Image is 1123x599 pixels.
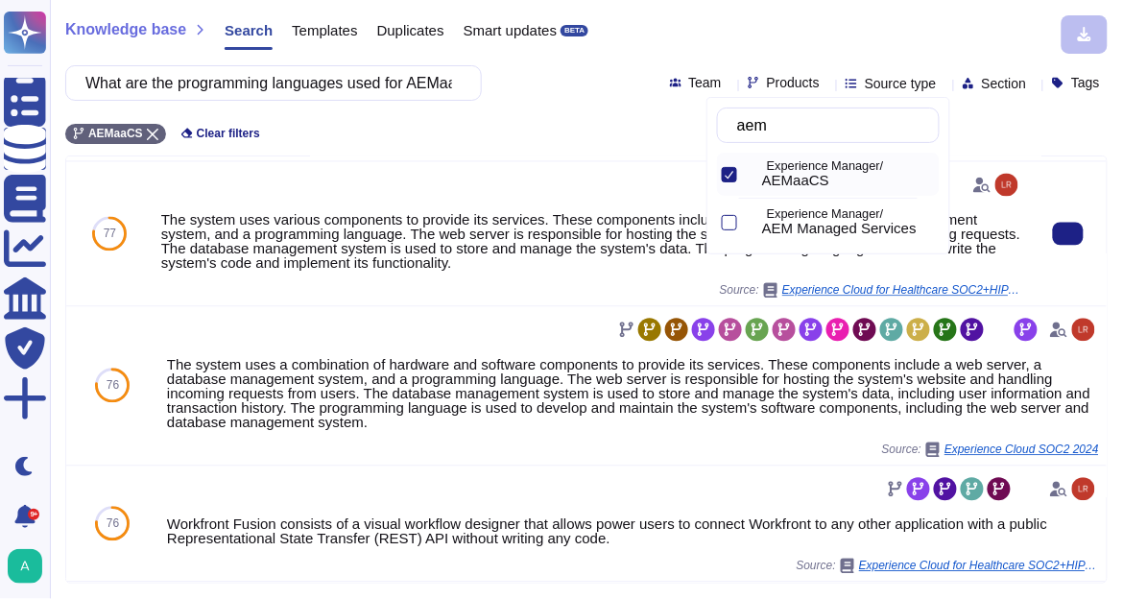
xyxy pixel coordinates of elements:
[161,213,1022,271] div: The system uses various components to provide its services. These components include a web server...
[464,23,558,37] span: Smart updates
[104,228,116,240] span: 77
[762,220,917,237] span: AEM Managed Services
[1072,478,1095,501] img: user
[762,172,829,189] span: AEMaaCS
[782,285,1022,297] span: Experience Cloud for Healthcare SOC2+HIPAA 2024
[76,66,462,100] input: Search a question or template...
[747,201,940,244] div: AEM Managed Services
[1071,76,1100,89] span: Tags
[944,444,1099,456] span: Experience Cloud SOC2 2024
[865,77,937,90] span: Source type
[167,517,1099,546] div: Workfront Fusion consists of a visual workflow designer that allows power users to connect Workfr...
[882,443,1099,458] span: Source:
[797,559,1099,574] span: Source:
[767,76,820,89] span: Products
[107,380,119,392] span: 76
[292,23,357,37] span: Templates
[747,153,940,196] div: AEMaaCS
[728,108,939,142] input: Search by keywords
[28,509,39,520] div: 9+
[167,358,1099,430] div: The system uses a combination of hardware and software components to provide its services. These ...
[8,549,42,584] img: user
[762,172,932,189] div: AEMaaCS
[995,174,1018,197] img: user
[720,283,1022,299] span: Source:
[982,77,1027,90] span: Section
[377,23,444,37] span: Duplicates
[1072,319,1095,342] img: user
[747,211,754,233] div: AEM Managed Services
[225,23,273,37] span: Search
[88,128,143,139] span: AEMaaCS
[762,220,932,237] div: AEM Managed Services
[561,25,588,36] div: BETA
[767,160,932,173] p: Experience Manager/
[4,545,56,587] button: user
[197,128,260,139] span: Clear filters
[107,518,119,530] span: 76
[767,208,932,221] p: Experience Manager/
[859,561,1099,572] span: Experience Cloud for Healthcare SOC2+HIPAA 2024
[747,163,754,185] div: AEMaaCS
[689,76,722,89] span: Team
[65,22,186,37] span: Knowledge base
